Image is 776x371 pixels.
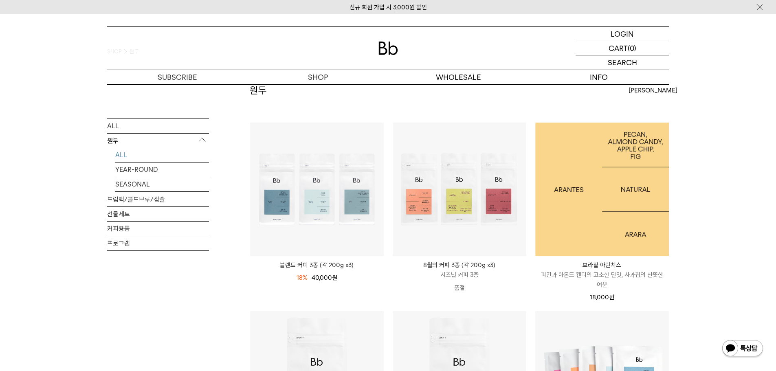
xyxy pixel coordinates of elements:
span: 원 [609,294,614,301]
a: ALL [115,147,209,162]
span: [PERSON_NAME] [629,86,677,95]
span: 18,000 [590,294,614,301]
p: 피칸과 아몬드 캔디의 고소한 단맛, 사과칩의 산뜻한 여운 [535,270,669,290]
span: 40,000 [312,274,337,281]
a: 8월의 커피 3종 (각 200g x3) 시즈널 커피 3종 [393,260,526,280]
a: YEAR-ROUND [115,162,209,176]
a: 커피용품 [107,221,209,235]
p: CART [609,41,628,55]
p: (0) [628,41,636,55]
a: 브라질 아란치스 [535,123,669,256]
a: LOGIN [576,27,669,41]
h2: 원두 [250,83,267,97]
img: 1000000483_add2_079.jpg [535,123,669,256]
p: INFO [529,70,669,84]
p: 시즈널 커피 3종 [393,270,526,280]
p: LOGIN [611,27,634,41]
a: 드립백/콜드브루/캡슐 [107,192,209,206]
span: 원 [332,274,337,281]
img: 블렌드 커피 3종 (각 200g x3) [250,123,384,256]
a: SUBSCRIBE [107,70,248,84]
p: 브라질 아란치스 [535,260,669,270]
a: 블렌드 커피 3종 (각 200g x3) [250,260,384,270]
p: SEARCH [608,55,637,70]
a: SHOP [248,70,388,84]
img: 카카오톡 채널 1:1 채팅 버튼 [721,339,764,359]
img: 8월의 커피 3종 (각 200g x3) [393,123,526,256]
div: 18% [297,273,308,283]
img: 로고 [378,42,398,55]
p: 품절 [393,280,526,296]
a: SEASONAL [115,177,209,191]
a: 프로그램 [107,236,209,250]
p: 원두 [107,133,209,148]
p: 8월의 커피 3종 (각 200g x3) [393,260,526,270]
a: ALL [107,119,209,133]
p: WHOLESALE [388,70,529,84]
a: 브라질 아란치스 피칸과 아몬드 캔디의 고소한 단맛, 사과칩의 산뜻한 여운 [535,260,669,290]
a: 신규 회원 가입 시 3,000원 할인 [350,4,427,11]
a: CART (0) [576,41,669,55]
a: 선물세트 [107,206,209,221]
